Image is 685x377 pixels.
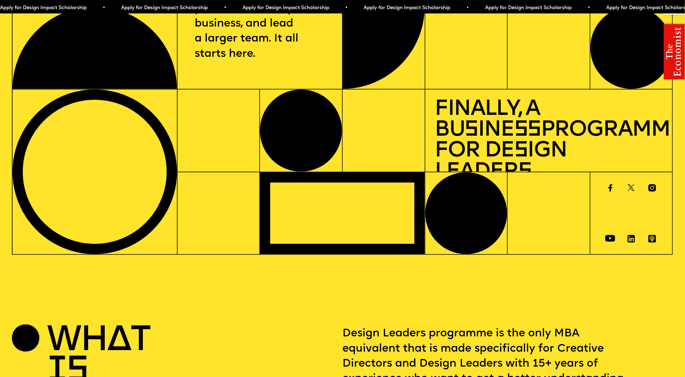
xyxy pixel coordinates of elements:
[518,161,531,183] span: s
[514,119,541,141] span: ss
[465,119,478,141] span: s
[435,99,663,182] h1: Finally, a Bu ine Programme for De ign Leader
[103,5,105,10] span: •
[224,5,226,10] span: •
[466,5,469,10] span: •
[345,5,348,10] span: •
[588,5,590,10] span: •
[514,140,527,162] span: s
